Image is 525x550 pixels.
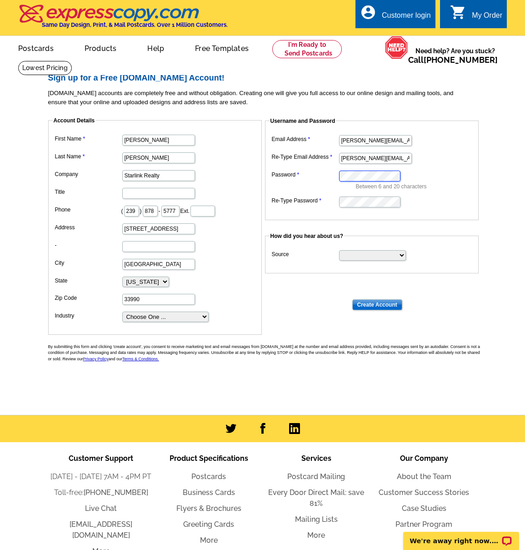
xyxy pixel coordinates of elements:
[472,11,502,24] div: My Order
[450,4,466,20] i: shopping_cart
[47,471,155,482] li: [DATE] - [DATE] 7AM - 4PM PT
[424,55,498,65] a: [PHONE_NUMBER]
[183,520,234,529] a: Greeting Cards
[272,171,338,179] label: Password
[450,10,502,21] a: shopping_cart My Order
[55,294,121,302] label: Zip Code
[4,37,68,58] a: Postcards
[200,536,218,545] a: More
[48,73,485,83] h2: Sign up for a Free [DOMAIN_NAME] Account!
[18,11,228,28] a: Same Day Design, Print, & Mail Postcards. Over 1 Million Customers.
[408,46,502,65] span: Need help? Are you stuck?
[84,488,148,497] a: [PHONE_NUMBER]
[55,223,121,232] label: Address
[356,182,474,191] p: Between 6 and 20 characters
[360,10,431,21] a: account_circle Customer login
[55,312,121,320] label: Industry
[55,241,121,249] label: -
[395,520,452,529] a: Partner Program
[47,487,155,498] li: Toll-free:
[55,206,121,214] label: Phone
[180,37,263,58] a: Free Templates
[53,116,96,125] legend: Account Details
[268,488,364,508] a: Every Door Direct Mail: save 81%
[170,454,248,463] span: Product Specifications
[272,135,338,143] label: Email Address
[287,472,345,481] a: Postcard Mailing
[295,515,338,524] a: Mailing Lists
[301,454,331,463] span: Services
[42,21,228,28] h4: Same Day Design, Print, & Mail Postcards. Over 1 Million Customers.
[183,488,235,497] a: Business Cards
[272,153,338,161] label: Re-Type Email Address
[55,259,121,267] label: City
[272,250,338,258] label: Source
[382,11,431,24] div: Customer login
[270,117,336,125] legend: Username and Password
[85,504,117,513] a: Live Chat
[55,135,121,143] label: First Name
[55,188,121,196] label: Title
[55,170,121,178] label: Company
[270,232,345,240] legend: How did you hear about us?
[69,454,133,463] span: Customer Support
[122,357,159,361] a: Terms & Conditions.
[55,277,121,285] label: State
[133,37,179,58] a: Help
[83,357,109,361] a: Privacy Policy
[70,520,132,540] a: [EMAIL_ADDRESS][DOMAIN_NAME]
[272,197,338,205] label: Re-Type Password
[176,504,241,513] a: Flyers & Brochures
[408,55,498,65] span: Call
[191,472,226,481] a: Postcards
[397,472,451,481] a: About the Team
[48,89,485,107] p: [DOMAIN_NAME] accounts are completely free and without obligation. Creating one will give you ful...
[402,504,446,513] a: Case Studies
[307,531,325,540] a: More
[400,454,448,463] span: Our Company
[70,37,131,58] a: Products
[55,152,121,161] label: Last Name
[53,203,257,217] dd: ( ) - Ext.
[360,4,376,20] i: account_circle
[352,299,402,310] input: Create Account
[48,344,485,363] p: By submitting this form and clicking 'create account', you consent to receive marketing text and ...
[397,521,525,550] iframe: LiveChat chat widget
[385,36,408,59] img: help
[379,488,469,497] a: Customer Success Stories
